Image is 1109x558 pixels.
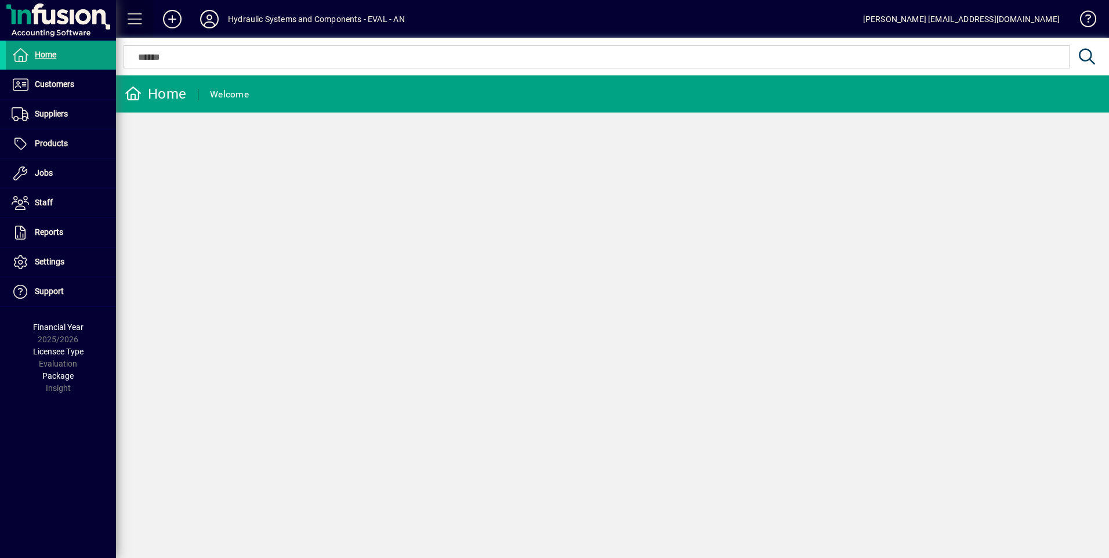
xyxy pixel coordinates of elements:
div: Welcome [210,85,249,104]
button: Add [154,9,191,30]
span: Home [35,50,56,59]
span: Financial Year [33,323,84,332]
a: Reports [6,218,116,247]
span: Licensee Type [33,347,84,356]
span: Reports [35,227,63,237]
div: Hydraulic Systems and Components - EVAL - AN [228,10,405,28]
button: Profile [191,9,228,30]
a: Suppliers [6,100,116,129]
span: Package [42,371,74,381]
span: Suppliers [35,109,68,118]
div: [PERSON_NAME] [EMAIL_ADDRESS][DOMAIN_NAME] [863,10,1060,28]
span: Staff [35,198,53,207]
a: Products [6,129,116,158]
a: Support [6,277,116,306]
span: Jobs [35,168,53,177]
span: Support [35,287,64,296]
div: Home [125,85,186,103]
a: Customers [6,70,116,99]
a: Knowledge Base [1071,2,1094,40]
a: Settings [6,248,116,277]
a: Staff [6,189,116,218]
span: Products [35,139,68,148]
span: Settings [35,257,64,266]
span: Customers [35,79,74,89]
a: Jobs [6,159,116,188]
